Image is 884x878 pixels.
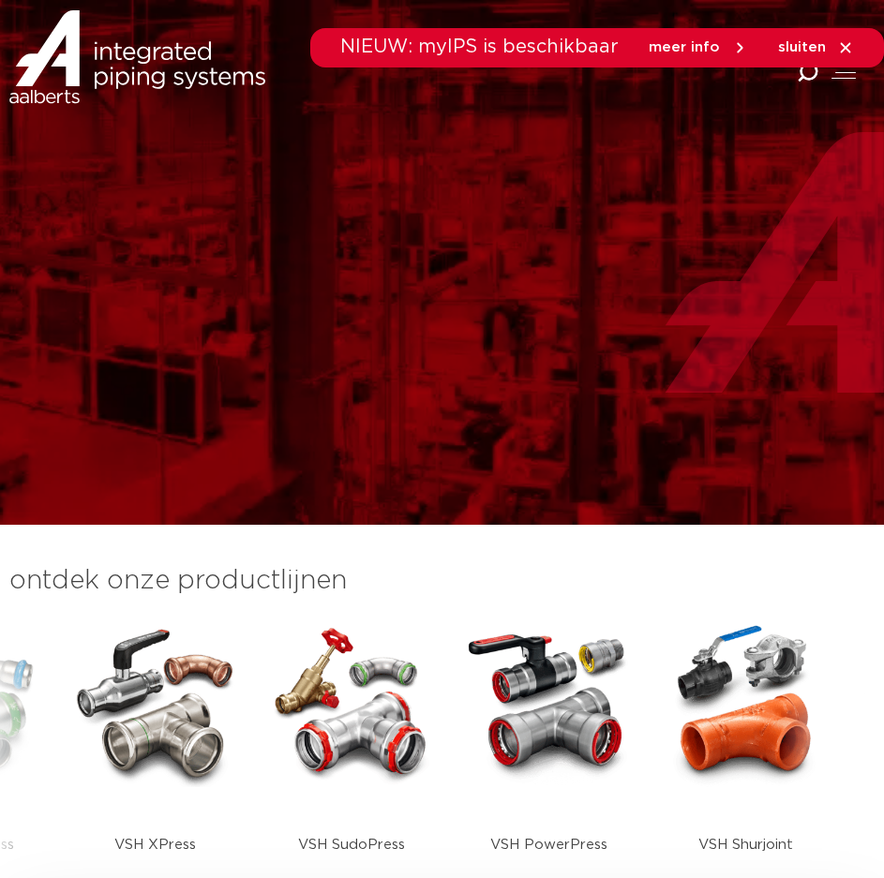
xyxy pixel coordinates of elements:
span: NIEUW: myIPS is beschikbaar [340,37,619,56]
a: sluiten [778,39,854,56]
a: meer info [649,39,748,56]
span: meer info [649,40,720,54]
h3: ontdek onze productlijnen [9,562,837,600]
span: sluiten [778,40,826,54]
